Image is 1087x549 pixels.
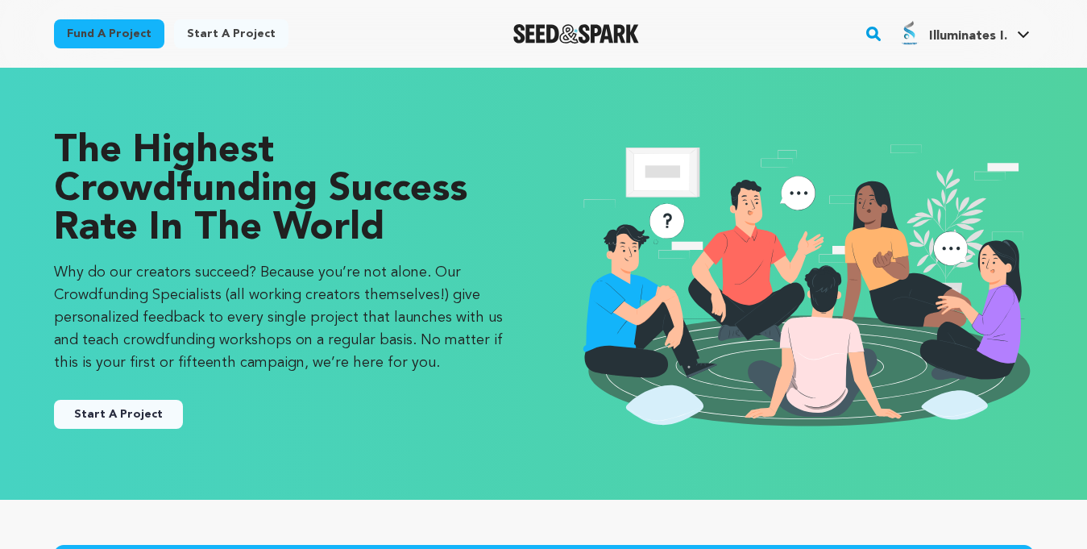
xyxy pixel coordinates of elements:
img: da9fd17e44b282ac.png [897,20,923,46]
button: Start A Project [54,400,183,429]
a: Seed&Spark Homepage [513,24,640,44]
p: The Highest Crowdfunding Success Rate in the World [54,132,512,248]
a: Start a project [174,19,288,48]
span: Illuminates I. [929,30,1007,43]
img: Seed&Spark Logo Dark Mode [513,24,640,44]
a: Illuminates I.'s Profile [894,17,1033,46]
p: Why do our creators succeed? Because you’re not alone. Our Crowdfunding Specialists (all working ... [54,261,512,374]
div: Illuminates I.'s Profile [897,20,1007,46]
img: seedandspark start project illustration image [576,132,1034,435]
span: Illuminates I.'s Profile [894,17,1033,51]
a: Fund a project [54,19,164,48]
